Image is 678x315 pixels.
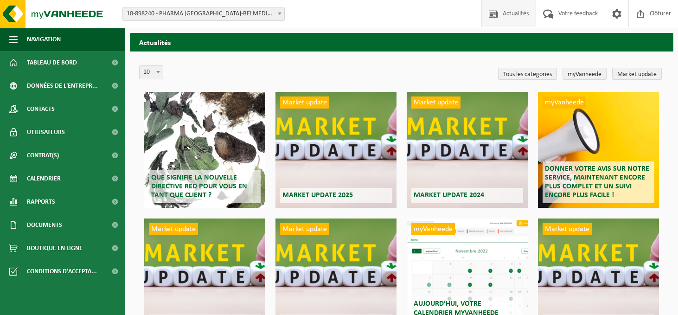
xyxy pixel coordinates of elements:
a: Que signifie la nouvelle directive RED pour vous en tant que client ? [144,92,265,208]
span: Market update 2025 [282,192,353,199]
span: Market update [280,96,329,109]
span: Données de l'entrepr... [27,74,98,97]
span: Contacts [27,97,55,121]
h2: Actualités [130,33,673,51]
a: myVanheede Donner votre avis sur notre service, maintenant encore plus complet et un suivi encore... [538,92,659,208]
a: myVanheede [563,68,607,80]
span: Donner votre avis sur notre service, maintenant encore plus complet et un suivi encore plus facile ! [545,165,649,199]
span: myVanheede [543,96,586,109]
span: Navigation [27,28,61,51]
span: 10 [139,65,163,79]
span: Conditions d'accepta... [27,260,97,283]
span: Market update 2024 [414,192,484,199]
span: Utilisateurs [27,121,65,144]
span: Documents [27,213,62,237]
span: Market update [411,96,461,109]
span: Tableau de bord [27,51,77,74]
span: 10-898240 - PHARMA BELGIUM-BELMEDIS HOUDENG - HOUDENG-AIMERIES [122,7,285,21]
span: myVanheede [411,223,455,235]
span: Rapports [27,190,55,213]
a: Tous les categories [498,68,557,80]
span: Market update [543,223,592,235]
span: Market update [149,223,198,235]
span: Market update [280,223,329,235]
span: Boutique en ligne [27,237,83,260]
a: Market update [612,68,662,80]
span: Calendrier [27,167,61,190]
span: Contrat(s) [27,144,59,167]
span: Que signifie la nouvelle directive RED pour vous en tant que client ? [151,174,247,199]
span: 10 [140,66,163,79]
a: Market update Market update 2025 [275,92,396,208]
span: 10-898240 - PHARMA BELGIUM-BELMEDIS HOUDENG - HOUDENG-AIMERIES [123,7,284,20]
a: Market update Market update 2024 [407,92,527,208]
